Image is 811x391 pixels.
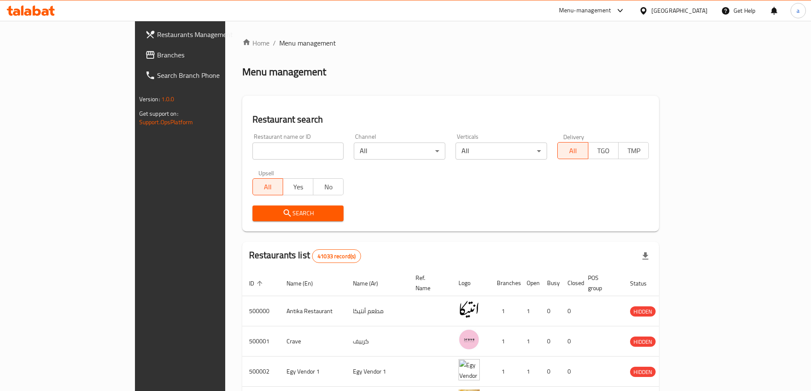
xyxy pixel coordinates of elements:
label: Upsell [258,170,274,176]
span: Menu management [279,38,336,48]
span: All [561,145,585,157]
td: 1 [490,357,520,387]
span: HIDDEN [630,307,656,317]
td: 0 [540,326,561,357]
a: Branches [138,45,270,65]
th: Logo [452,270,490,296]
td: 1 [520,357,540,387]
div: HIDDEN [630,306,656,317]
td: 0 [561,296,581,326]
td: 1 [520,296,540,326]
span: 1.0.0 [161,94,175,105]
td: 0 [540,296,561,326]
span: No [317,181,340,193]
div: Export file [635,246,656,266]
img: Crave [459,329,480,350]
nav: breadcrumb [242,38,659,48]
td: 0 [540,357,561,387]
div: Menu-management [559,6,611,16]
td: Egy Vendor 1 [346,357,409,387]
th: Closed [561,270,581,296]
td: 1 [520,326,540,357]
td: Egy Vendor 1 [280,357,346,387]
span: HIDDEN [630,337,656,347]
th: Open [520,270,540,296]
input: Search for restaurant name or ID.. [252,143,344,160]
span: ID [249,278,265,288]
a: Support.OpsPlatform [139,117,193,128]
td: Antika Restaurant [280,296,346,326]
td: 0 [561,326,581,357]
div: All [354,143,445,160]
button: Yes [283,178,313,195]
button: No [313,178,344,195]
th: Branches [490,270,520,296]
h2: Menu management [242,65,326,79]
div: Total records count [312,249,361,263]
span: All [256,181,280,193]
span: Search [259,208,337,219]
span: Name (En) [287,278,324,288]
span: HIDDEN [630,367,656,377]
span: Name (Ar) [353,278,389,288]
span: Version: [139,94,160,105]
span: Search Branch Phone [157,70,264,80]
span: TGO [592,145,615,157]
div: [GEOGRAPHIC_DATA] [651,6,708,15]
label: Delivery [563,134,585,140]
span: Restaurants Management [157,29,264,40]
span: Yes [287,181,310,193]
h2: Restaurant search [252,113,649,126]
li: / [273,38,276,48]
span: a [797,6,800,15]
img: Antika Restaurant [459,299,480,320]
h2: Restaurants list [249,249,361,263]
button: TMP [618,142,649,159]
td: كرييف [346,326,409,357]
span: Status [630,278,658,288]
span: Get support on: [139,108,178,119]
td: مطعم أنتيكا [346,296,409,326]
img: Egy Vendor 1 [459,359,480,380]
th: Busy [540,270,561,296]
button: TGO [588,142,619,159]
span: 41033 record(s) [312,252,361,260]
td: 1 [490,296,520,326]
td: 0 [561,357,581,387]
span: Branches [157,50,264,60]
div: All [456,143,547,160]
a: Restaurants Management [138,24,270,45]
a: Search Branch Phone [138,65,270,86]
button: All [557,142,588,159]
td: 1 [490,326,520,357]
button: Search [252,205,344,221]
span: TMP [622,145,645,157]
td: Crave [280,326,346,357]
span: Ref. Name [416,273,441,293]
button: All [252,178,283,195]
span: POS group [588,273,613,293]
